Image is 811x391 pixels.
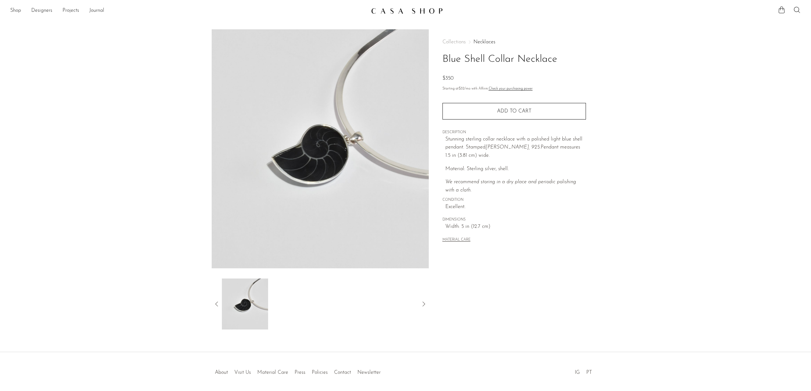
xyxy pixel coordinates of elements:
[295,370,305,375] a: Press
[586,370,592,375] a: PT
[442,197,586,203] span: CONDITION
[575,370,580,375] a: IG
[62,7,79,15] a: Projects
[445,135,586,160] p: Stunning sterling collar necklace with a polished light blue shell pendant. Stamped Pendant measu...
[445,223,586,231] span: Width: 5 in (12.7 cm)
[473,40,495,45] a: Necklaces
[445,179,576,193] i: We recommend storing in a dry place and periodic polishing with a cloth.
[489,87,533,91] a: Check your purchasing power - Learn more about Affirm Financing (opens in modal)
[89,7,104,15] a: Journal
[312,370,328,375] a: Policies
[222,279,268,329] img: Blue Shell Collar Necklace
[10,5,366,16] ul: NEW HEADER MENU
[445,165,586,173] p: Material: Sterling silver, shell.
[572,365,595,377] ul: Social Medias
[215,370,228,375] a: About
[497,109,531,114] span: Add to cart
[442,217,586,223] span: DIMENSIONS
[212,365,384,377] ul: Quick links
[442,86,586,92] p: Starting at /mo with Affirm.
[10,5,366,16] nav: Desktop navigation
[234,370,251,375] a: Visit Us
[257,370,288,375] a: Material Care
[459,87,464,91] span: $32
[442,40,586,45] nav: Breadcrumbs
[334,370,351,375] a: Contact
[212,29,429,268] img: Blue Shell Collar Necklace
[486,145,541,150] em: [PERSON_NAME], 925.
[442,103,586,119] button: Add to cart
[442,130,586,135] span: DESCRIPTION
[10,7,21,15] a: Shop
[445,203,586,211] span: Excellent.
[442,51,586,68] h1: Blue Shell Collar Necklace
[442,76,454,81] span: $350
[31,7,52,15] a: Designers
[442,40,466,45] span: Collections
[442,238,471,243] button: MATERIAL CARE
